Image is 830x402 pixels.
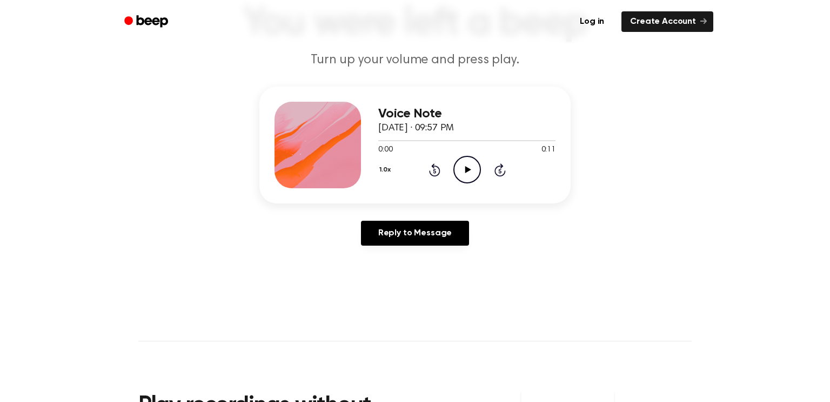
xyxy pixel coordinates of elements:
[569,9,615,34] a: Log in
[541,144,555,156] span: 0:11
[378,144,392,156] span: 0:00
[361,221,469,246] a: Reply to Message
[117,11,178,32] a: Beep
[378,161,394,179] button: 1.0x
[621,11,713,32] a: Create Account
[378,107,555,121] h3: Voice Note
[207,51,622,69] p: Turn up your volume and press play.
[378,123,454,133] span: [DATE] · 09:57 PM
